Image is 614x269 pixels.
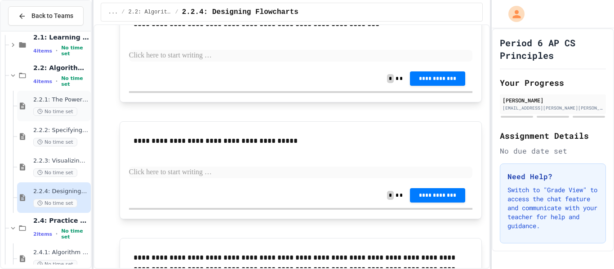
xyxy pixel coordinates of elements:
[33,64,89,72] span: 2.2: Algorithms - from Pseudocode to Flowcharts
[31,11,73,21] span: Back to Teams
[8,6,84,26] button: Back to Teams
[503,105,603,111] div: [EMAIL_ADDRESS][PERSON_NAME][PERSON_NAME][DOMAIN_NAME]
[33,260,77,269] span: No time set
[61,75,89,87] span: No time set
[129,9,172,16] span: 2.2: Algorithms - from Pseudocode to Flowcharts
[500,76,606,89] h2: Your Progress
[33,188,89,195] span: 2.2.4: Designing Flowcharts
[33,79,52,84] span: 4 items
[33,157,89,165] span: 2.2.3: Visualizing Logic with Flowcharts
[33,168,77,177] span: No time set
[500,36,606,62] h1: Period 6 AP CS Principles
[33,249,89,256] span: 2.4.1: Algorithm Practice Exercises
[33,107,77,116] span: No time set
[121,9,125,16] span: /
[56,230,58,238] span: •
[33,127,89,134] span: 2.2.2: Specifying Ideas with Pseudocode
[56,78,58,85] span: •
[33,216,89,225] span: 2.4: Practice with Algorithms
[108,9,118,16] span: ...
[175,9,178,16] span: /
[500,146,606,156] div: No due date set
[507,185,598,230] p: Switch to "Grade View" to access the chat feature and communicate with your teacher for help and ...
[61,228,89,240] span: No time set
[507,171,598,182] h3: Need Help?
[499,4,527,24] div: My Account
[503,96,603,104] div: [PERSON_NAME]
[33,138,77,146] span: No time set
[61,45,89,57] span: No time set
[33,48,52,54] span: 4 items
[56,47,58,54] span: •
[33,33,89,41] span: 2.1: Learning to Solve Hard Problems
[182,7,298,18] span: 2.2.4: Designing Flowcharts
[33,199,77,207] span: No time set
[33,231,52,237] span: 2 items
[500,129,606,142] h2: Assignment Details
[33,96,89,104] span: 2.2.1: The Power of Algorithms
